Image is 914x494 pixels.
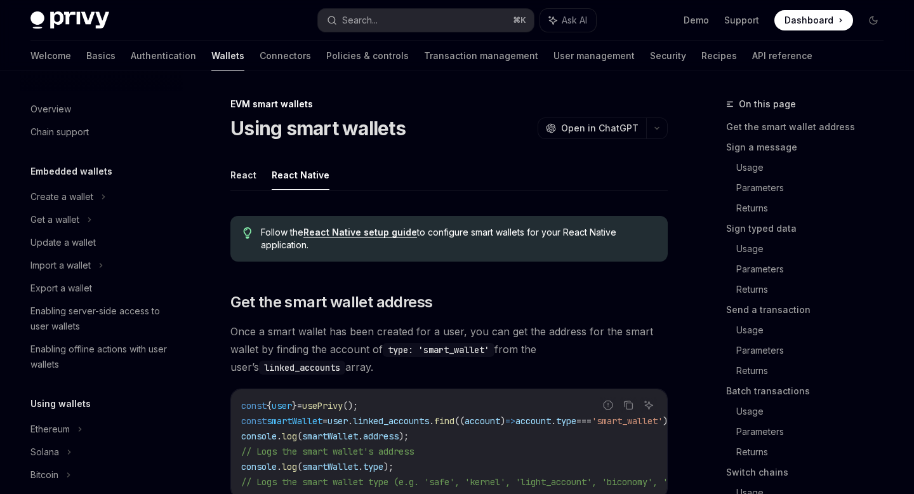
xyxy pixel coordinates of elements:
a: Enabling server-side access to user wallets [20,300,183,338]
div: Get a wallet [30,212,79,227]
span: user [272,400,292,411]
a: React Native setup guide [303,227,417,238]
a: Sign a message [726,137,894,157]
a: Returns [736,279,894,300]
a: Update a wallet [20,231,183,254]
span: ); [383,461,394,472]
span: // Logs the smart wallet's address [241,446,414,457]
span: === [576,415,592,427]
span: user [328,415,348,427]
span: On this page [739,97,796,112]
a: Basics [86,41,116,71]
span: 'smart_wallet' [592,415,663,427]
div: Search... [342,13,378,28]
h1: Using smart wallets [230,117,406,140]
span: Dashboard [785,14,833,27]
span: Ask AI [562,14,587,27]
span: } [292,400,297,411]
a: Policies & controls [326,41,409,71]
a: Usage [736,401,894,422]
div: Overview [30,102,71,117]
span: account [465,415,500,427]
span: ( [297,431,302,442]
div: Enabling offline actions with user wallets [30,342,175,372]
a: User management [553,41,635,71]
span: console [241,461,277,472]
span: (); [343,400,358,411]
span: Once a smart wallet has been created for a user, you can get the address for the smart wallet by ... [230,323,668,376]
div: Import a wallet [30,258,91,273]
button: Report incorrect code [600,397,616,413]
span: // Logs the smart wallet type (e.g. 'safe', 'kernel', 'light_account', 'biconomy', 'thirdweb', 'c... [241,476,845,488]
span: ( [297,461,302,472]
h5: Embedded wallets [30,164,112,179]
a: Enabling offline actions with user wallets [20,338,183,376]
button: React [230,160,256,190]
svg: Tip [243,227,252,239]
span: (( [454,415,465,427]
span: . [358,461,363,472]
span: . [277,431,282,442]
a: Get the smart wallet address [726,117,894,137]
span: usePrivy [302,400,343,411]
span: console [241,431,277,442]
button: React Native [272,160,329,190]
a: Returns [736,442,894,462]
span: smartWallet [302,431,358,442]
span: = [322,415,328,427]
span: const [241,415,267,427]
a: Switch chains [726,462,894,483]
a: Demo [684,14,709,27]
span: linked_accounts [353,415,429,427]
span: = [297,400,302,411]
a: Parameters [736,178,894,198]
span: { [267,400,272,411]
span: Open in ChatGPT [561,122,639,135]
span: log [282,461,297,472]
a: Dashboard [774,10,853,30]
a: Transaction management [424,41,538,71]
div: Ethereum [30,422,70,437]
a: Parameters [736,259,894,279]
button: Toggle dark mode [863,10,884,30]
a: Welcome [30,41,71,71]
div: Chain support [30,124,89,140]
a: Connectors [260,41,311,71]
button: Open in ChatGPT [538,117,646,139]
div: Enabling server-side access to user wallets [30,304,175,334]
a: Parameters [736,340,894,361]
a: Overview [20,98,183,121]
a: Chain support [20,121,183,144]
span: => [505,415,515,427]
a: Returns [736,198,894,218]
a: Wallets [211,41,244,71]
a: Usage [736,239,894,259]
img: dark logo [30,11,109,29]
div: Bitcoin [30,467,58,483]
span: . [551,415,556,427]
button: Ask AI [540,9,596,32]
span: ) [500,415,505,427]
a: Parameters [736,422,894,442]
span: log [282,431,297,442]
span: address [363,431,399,442]
span: smartWallet [302,461,358,472]
a: Recipes [701,41,737,71]
button: Search...⌘K [318,9,533,32]
span: . [277,461,282,472]
h5: Using wallets [30,396,91,411]
a: Send a transaction [726,300,894,320]
code: linked_accounts [259,361,345,375]
span: type [363,461,383,472]
span: Get the smart wallet address [230,292,432,312]
a: Support [724,14,759,27]
a: Security [650,41,686,71]
a: Export a wallet [20,277,183,300]
a: Authentication [131,41,196,71]
span: . [358,431,363,442]
span: const [241,400,267,411]
a: Sign typed data [726,218,894,239]
button: Copy the contents from the code block [620,397,637,413]
span: smartWallet [267,415,322,427]
div: Solana [30,444,59,460]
